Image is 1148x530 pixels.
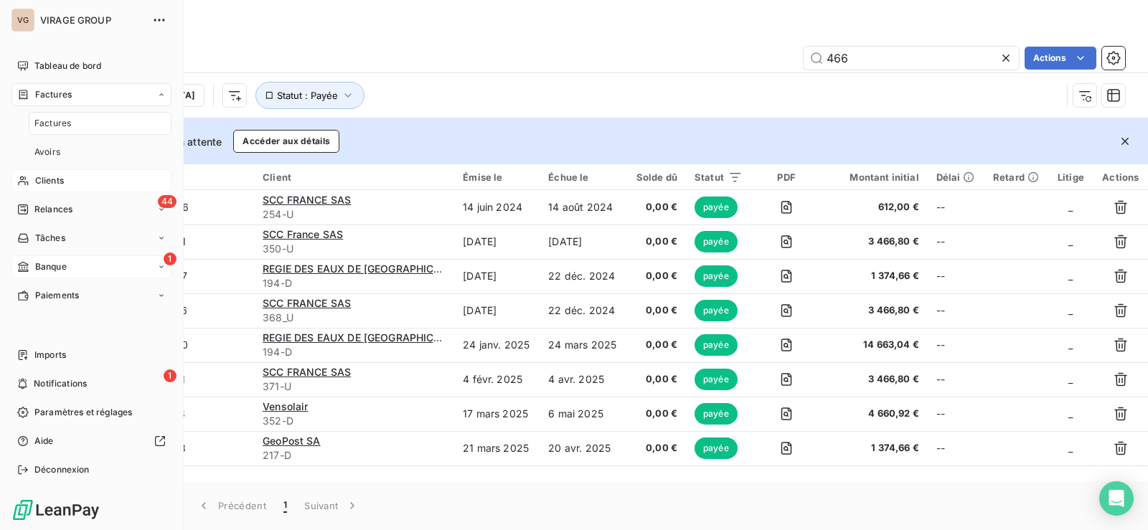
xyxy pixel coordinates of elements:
[635,372,677,387] span: 0,00 €
[164,252,177,265] span: 1
[928,362,984,397] td: --
[263,171,446,183] div: Client
[540,224,626,259] td: [DATE]
[275,491,296,521] button: 1
[695,265,738,287] span: payée
[831,200,919,214] span: 612,00 €
[928,259,984,293] td: --
[928,397,984,431] td: --
[34,463,90,476] span: Déconnexion
[831,338,919,352] span: 14 663,04 €
[40,14,143,26] span: VIRAGE GROUP
[34,349,66,361] span: Imports
[263,345,446,359] span: 194-D
[263,297,351,309] span: SCC FRANCE SAS
[158,195,177,208] span: 44
[454,259,540,293] td: [DATE]
[35,260,67,273] span: Banque
[548,171,618,183] div: Échue le
[635,171,677,183] div: Solde dû
[928,224,984,259] td: --
[34,435,54,448] span: Aide
[831,171,919,183] div: Montant initial
[263,194,351,206] span: SCC FRANCE SAS
[454,224,540,259] td: [DATE]
[255,82,364,109] button: Statut : Payée
[263,228,343,240] span: SCC France SAS
[454,362,540,397] td: 4 févr. 2025
[635,200,677,214] span: 0,00 €
[34,146,60,158] span: Avoirs
[283,498,287,513] span: 1
[454,397,540,431] td: 17 mars 2025
[928,431,984,465] td: --
[635,441,677,455] span: 0,00 €
[695,437,738,459] span: payée
[540,328,626,362] td: 24 mars 2025
[188,491,275,521] button: Précédent
[34,203,72,216] span: Relances
[635,407,677,421] span: 0,00 €
[35,232,65,245] span: Tâches
[34,377,87,390] span: Notifications
[695,403,738,425] span: payée
[1068,407,1073,420] span: _
[34,117,71,130] span: Factures
[695,231,738,252] span: payée
[540,397,626,431] td: 6 mai 2025
[635,338,677,352] span: 0,00 €
[695,369,738,390] span: payée
[928,293,984,328] td: --
[454,190,540,224] td: 14 juin 2024
[695,300,738,321] span: payée
[1068,270,1073,282] span: _
[1068,339,1073,351] span: _
[831,441,919,455] span: 1 374,66 €
[35,88,72,101] span: Factures
[263,448,446,463] span: 217-D
[540,431,626,465] td: 20 avr. 2025
[831,407,919,421] span: 4 660,92 €
[695,334,738,356] span: payée
[635,303,677,318] span: 0,00 €
[831,235,919,249] span: 3 466,80 €
[760,171,814,183] div: PDF
[695,197,738,218] span: payée
[831,372,919,387] span: 3 466,80 €
[540,259,626,293] td: 22 déc. 2024
[1099,481,1134,516] div: Open Intercom Messenger
[263,331,467,344] span: REGIE DES EAUX DE [GEOGRAPHIC_DATA]
[1068,201,1073,213] span: _
[296,491,368,521] button: Suivant
[263,242,446,256] span: 350-U
[454,328,540,362] td: 24 janv. 2025
[263,379,446,394] span: 371-U
[635,235,677,249] span: 0,00 €
[164,369,177,382] span: 1
[34,406,132,419] span: Paramètres et réglages
[928,328,984,362] td: --
[263,207,446,222] span: 254-U
[1057,171,1084,183] div: Litige
[695,171,743,183] div: Statut
[454,293,540,328] td: [DATE]
[263,276,446,290] span: 194-D
[1068,442,1073,454] span: _
[11,9,34,32] div: VG
[540,362,626,397] td: 4 avr. 2025
[11,498,100,521] img: Logo LeanPay
[34,60,101,72] span: Tableau de bord
[277,90,338,101] span: Statut : Payée
[454,431,540,465] td: 21 mars 2025
[263,414,446,428] span: 352-D
[263,262,467,275] span: REGIE DES EAUX DE [GEOGRAPHIC_DATA]
[635,269,677,283] span: 0,00 €
[263,366,351,378] span: SCC FRANCE SAS
[993,171,1040,183] div: Retard
[831,303,919,318] span: 3 466,80 €
[35,174,64,187] span: Clients
[1068,304,1073,316] span: _
[804,47,1019,70] input: Rechercher
[1101,171,1139,183] div: Actions
[35,289,79,302] span: Paiements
